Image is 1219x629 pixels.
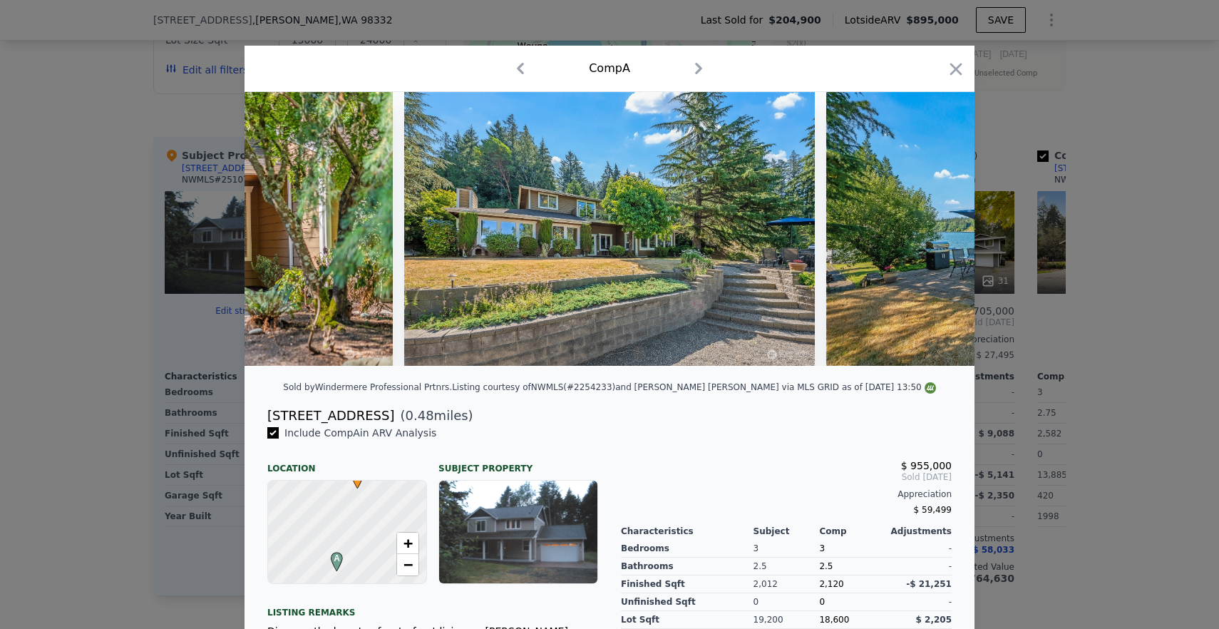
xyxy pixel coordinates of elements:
[916,615,952,625] span: $ 2,205
[621,471,952,483] span: Sold [DATE]
[753,540,820,558] div: 3
[914,505,952,515] span: $ 59,499
[753,611,820,629] div: 19,200
[403,534,413,552] span: +
[819,543,825,553] span: 3
[621,576,753,593] div: Finished Sqft
[589,60,630,77] div: Comp A
[621,526,753,537] div: Characteristics
[621,489,952,500] div: Appreciation
[885,593,952,611] div: -
[279,427,442,439] span: Include Comp A in ARV Analysis
[901,460,952,471] span: $ 955,000
[819,579,843,589] span: 2,120
[406,408,434,423] span: 0.48
[397,554,418,576] a: Zoom out
[621,540,753,558] div: Bedrooms
[621,593,753,611] div: Unfinished Sqft
[906,579,952,589] span: -$ 21,251
[885,558,952,576] div: -
[819,615,849,625] span: 18,600
[753,558,820,576] div: 2.5
[753,526,820,537] div: Subject
[327,552,336,561] div: A
[819,558,885,576] div: 2.5
[327,552,346,565] span: A
[267,595,598,618] div: Listing remarks
[403,556,413,573] span: −
[819,597,825,607] span: 0
[438,451,598,474] div: Subject Property
[885,526,952,537] div: Adjustments
[819,526,885,537] div: Comp
[394,406,473,426] span: ( miles)
[267,406,394,426] div: [STREET_ADDRESS]
[283,382,452,392] div: Sold by Windermere Professional Prtnrs .
[267,451,427,474] div: Location
[885,540,952,558] div: -
[753,593,820,611] div: 0
[404,92,815,366] img: Property Img
[925,382,936,394] img: NWMLS Logo
[397,533,418,554] a: Zoom in
[621,558,753,576] div: Bathrooms
[621,611,753,629] div: Lot Sqft
[753,576,820,593] div: 2,012
[452,382,936,392] div: Listing courtesy of NWMLS (#2254233) and [PERSON_NAME] [PERSON_NAME] via MLS GRID as of [DATE] 13:50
